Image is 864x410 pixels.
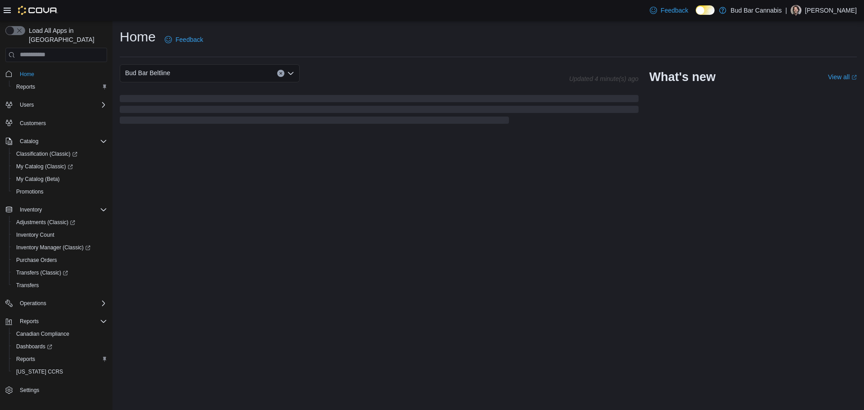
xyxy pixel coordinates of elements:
a: Transfers [13,280,42,291]
span: Classification (Classic) [16,150,77,158]
span: Reports [13,81,107,92]
span: Home [16,68,107,80]
span: Users [20,101,34,108]
a: Purchase Orders [13,255,61,266]
a: Canadian Compliance [13,329,73,339]
span: Operations [20,300,46,307]
h1: Home [120,28,156,46]
button: Catalog [2,135,111,148]
button: Purchase Orders [9,254,111,266]
img: Cova [18,6,58,15]
button: Customers [2,117,111,130]
span: Canadian Compliance [16,330,69,338]
span: Feedback [661,6,688,15]
p: Bud Bar Cannabis [731,5,782,16]
a: My Catalog (Classic) [9,160,111,173]
span: Customers [20,120,46,127]
span: Promotions [16,188,44,195]
span: Reports [16,83,35,90]
span: Classification (Classic) [13,149,107,159]
span: Reports [16,356,35,363]
span: Washington CCRS [13,366,107,377]
a: Reports [13,81,39,92]
span: Transfers [13,280,107,291]
p: Updated 4 minute(s) ago [569,75,639,82]
span: Transfers (Classic) [13,267,107,278]
span: Adjustments (Classic) [13,217,107,228]
span: Operations [16,298,107,309]
a: [US_STATE] CCRS [13,366,67,377]
a: Feedback [161,31,207,49]
button: My Catalog (Beta) [9,173,111,185]
p: [PERSON_NAME] [805,5,857,16]
span: Customers [16,117,107,129]
span: Feedback [175,35,203,44]
span: My Catalog (Classic) [13,161,107,172]
a: My Catalog (Classic) [13,161,76,172]
span: Loading [120,97,639,126]
span: My Catalog (Beta) [13,174,107,185]
button: Reports [16,316,42,327]
button: Reports [2,315,111,328]
span: [US_STATE] CCRS [16,368,63,375]
span: My Catalog (Beta) [16,176,60,183]
span: Inventory Manager (Classic) [13,242,107,253]
a: Reports [13,354,39,365]
span: Settings [16,384,107,396]
span: Transfers [16,282,39,289]
button: Inventory [16,204,45,215]
button: Operations [16,298,50,309]
span: Reports [13,354,107,365]
a: Classification (Classic) [9,148,111,160]
a: Classification (Classic) [13,149,81,159]
span: Transfers (Classic) [16,269,68,276]
a: Inventory Count [13,230,58,240]
span: Dashboards [13,341,107,352]
span: My Catalog (Classic) [16,163,73,170]
span: Purchase Orders [16,257,57,264]
span: Home [20,71,34,78]
button: Transfers [9,279,111,292]
span: Inventory Manager (Classic) [16,244,90,251]
a: View allExternal link [828,73,857,81]
button: Inventory [2,203,111,216]
a: Transfers (Classic) [9,266,111,279]
button: Open list of options [287,70,294,77]
a: My Catalog (Beta) [13,174,63,185]
button: Users [16,99,37,110]
button: Inventory Count [9,229,111,241]
span: Inventory Count [13,230,107,240]
svg: External link [851,75,857,80]
a: Home [16,69,38,80]
span: Users [16,99,107,110]
button: Home [2,68,111,81]
span: Canadian Compliance [13,329,107,339]
a: Adjustments (Classic) [13,217,79,228]
button: [US_STATE] CCRS [9,365,111,378]
a: Customers [16,118,49,129]
span: Promotions [13,186,107,197]
div: Doug W [791,5,801,16]
span: Dashboards [16,343,52,350]
span: Bud Bar Beltline [125,68,170,78]
a: Adjustments (Classic) [9,216,111,229]
p: | [785,5,787,16]
button: Promotions [9,185,111,198]
a: Dashboards [9,340,111,353]
span: Settings [20,387,39,394]
span: Catalog [16,136,107,147]
a: Promotions [13,186,47,197]
button: Clear input [277,70,284,77]
a: Settings [16,385,43,396]
button: Catalog [16,136,42,147]
button: Users [2,99,111,111]
button: Reports [9,81,111,93]
span: Inventory [20,206,42,213]
span: Reports [20,318,39,325]
button: Settings [2,383,111,396]
button: Canadian Compliance [9,328,111,340]
span: Adjustments (Classic) [16,219,75,226]
a: Inventory Manager (Classic) [13,242,94,253]
a: Transfers (Classic) [13,267,72,278]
